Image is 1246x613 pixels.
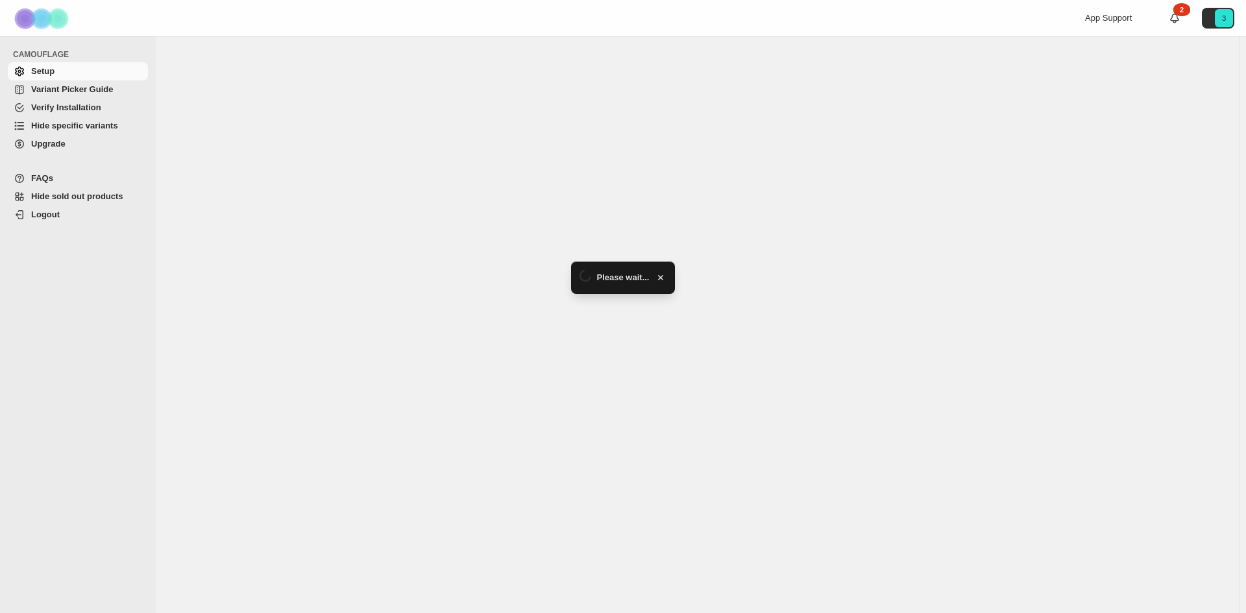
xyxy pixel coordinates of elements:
[31,139,66,149] span: Upgrade
[8,62,148,80] a: Setup
[8,80,148,99] a: Variant Picker Guide
[597,271,650,284] span: Please wait...
[31,191,123,201] span: Hide sold out products
[31,210,60,219] span: Logout
[1168,12,1181,25] a: 2
[1215,9,1233,27] span: Avatar with initials 3
[8,99,148,117] a: Verify Installation
[31,121,118,130] span: Hide specific variants
[1085,13,1132,23] span: App Support
[8,117,148,135] a: Hide specific variants
[31,84,113,94] span: Variant Picker Guide
[13,49,149,60] span: CAMOUFLAGE
[1202,8,1234,29] button: Avatar with initials 3
[31,173,53,183] span: FAQs
[8,206,148,224] a: Logout
[1222,14,1226,22] text: 3
[8,169,148,187] a: FAQs
[1173,3,1190,16] div: 2
[31,102,101,112] span: Verify Installation
[10,1,75,36] img: Camouflage
[31,66,55,76] span: Setup
[8,187,148,206] a: Hide sold out products
[8,135,148,153] a: Upgrade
